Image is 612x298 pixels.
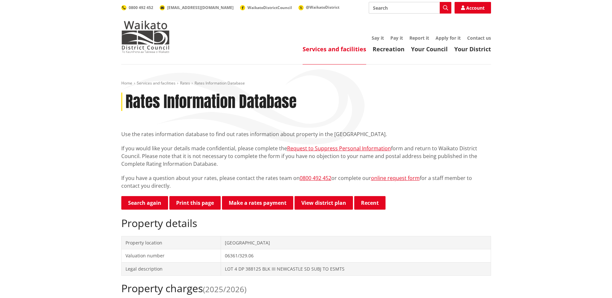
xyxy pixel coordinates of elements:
[167,5,234,10] span: [EMAIL_ADDRESS][DOMAIN_NAME]
[129,5,153,10] span: 0800 492 452
[303,45,366,53] a: Services and facilities
[306,5,339,10] span: @WaikatoDistrict
[121,80,132,86] a: Home
[160,5,234,10] a: [EMAIL_ADDRESS][DOMAIN_NAME]
[221,236,491,249] td: [GEOGRAPHIC_DATA]
[436,35,461,41] a: Apply for it
[298,5,339,10] a: @WaikatoDistrict
[195,80,245,86] span: Rates Information Database
[121,282,491,294] h2: Property charges
[371,174,420,182] a: online request form
[354,196,386,210] button: Recent
[125,93,296,111] h1: Rates Information Database
[169,196,221,210] button: Print this page
[240,5,292,10] a: WaikatoDistrictCouncil
[203,284,246,294] span: (2025/2026)
[390,35,403,41] a: Pay it
[373,45,405,53] a: Recreation
[121,236,221,249] td: Property location
[467,35,491,41] a: Contact us
[121,196,168,210] a: Search again
[221,249,491,263] td: 06361/329.06
[121,174,491,190] p: If you have a question about your rates, please contact the rates team on or complete our for a s...
[455,2,491,14] a: Account
[247,5,292,10] span: WaikatoDistrictCouncil
[121,5,153,10] a: 0800 492 452
[121,130,491,138] p: Use the rates information database to find out rates information about property in the [GEOGRAPHI...
[295,196,353,210] a: View district plan
[409,35,429,41] a: Report it
[121,81,491,86] nav: breadcrumb
[454,45,491,53] a: Your District
[287,145,391,152] a: Request to Suppress Personal Information
[121,262,221,275] td: Legal description
[121,21,170,53] img: Waikato District Council - Te Kaunihera aa Takiwaa o Waikato
[372,35,384,41] a: Say it
[137,80,176,86] a: Services and facilities
[121,144,491,168] p: If you would like your details made confidential, please complete the form and return to Waikato ...
[222,196,293,210] a: Make a rates payment
[180,80,190,86] a: Rates
[369,2,451,14] input: Search input
[221,262,491,275] td: LOT 4 DP 388125 BLK III NEWCASTLE SD SUBJ TO ESMTS
[121,217,491,229] h2: Property details
[411,45,448,53] a: Your Council
[121,249,221,263] td: Valuation number
[300,174,331,182] a: 0800 492 452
